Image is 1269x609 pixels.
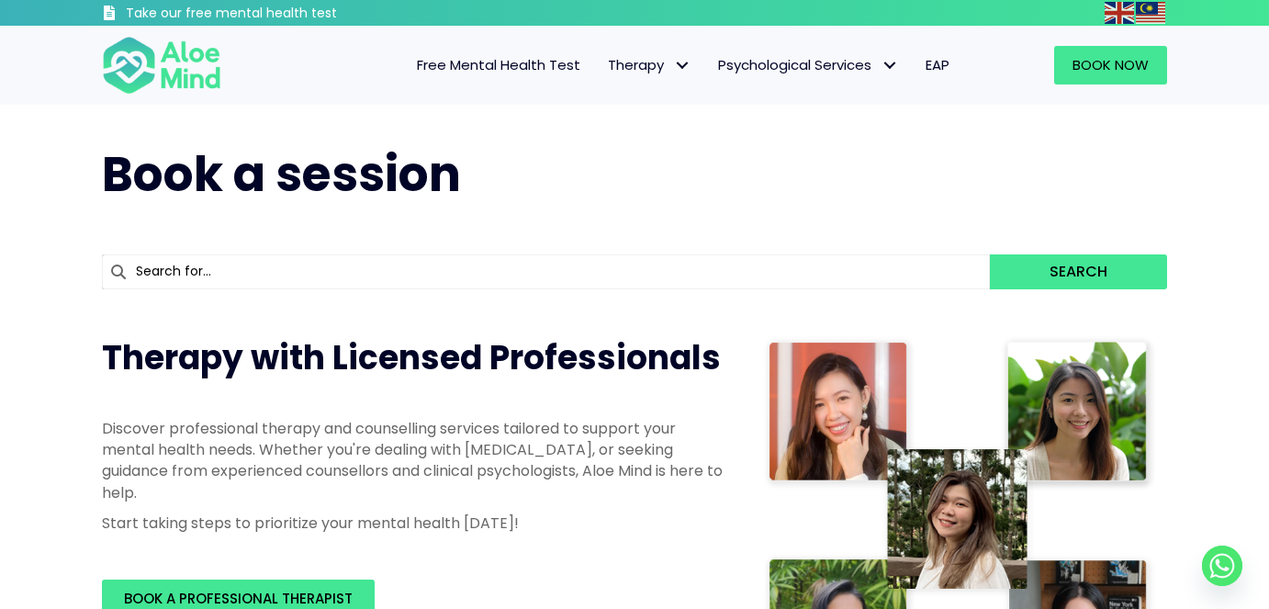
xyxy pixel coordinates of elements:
[718,55,898,74] span: Psychological Services
[102,254,990,289] input: Search for...
[704,46,912,85] a: Psychological ServicesPsychological Services: submenu
[912,46,963,85] a: EAP
[417,55,580,74] span: Free Mental Health Test
[1054,46,1167,85] a: Book Now
[102,334,721,381] span: Therapy with Licensed Professionals
[990,254,1167,289] button: Search
[926,55,949,74] span: EAP
[102,35,221,96] img: Aloe mind Logo
[668,52,695,79] span: Therapy: submenu
[1105,2,1134,24] img: en
[876,52,903,79] span: Psychological Services: submenu
[403,46,594,85] a: Free Mental Health Test
[1136,2,1165,24] img: ms
[1072,55,1149,74] span: Book Now
[102,418,726,503] p: Discover professional therapy and counselling services tailored to support your mental health nee...
[102,513,726,534] p: Start taking steps to prioritize your mental health [DATE]!
[124,589,353,608] span: BOOK A PROFESSIONAL THERAPIST
[102,5,435,26] a: Take our free mental health test
[1136,2,1167,23] a: Malay
[594,46,704,85] a: TherapyTherapy: submenu
[1105,2,1136,23] a: English
[126,5,435,23] h3: Take our free mental health test
[608,55,691,74] span: Therapy
[102,141,461,208] span: Book a session
[245,46,963,85] nav: Menu
[1202,546,1242,586] a: Whatsapp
